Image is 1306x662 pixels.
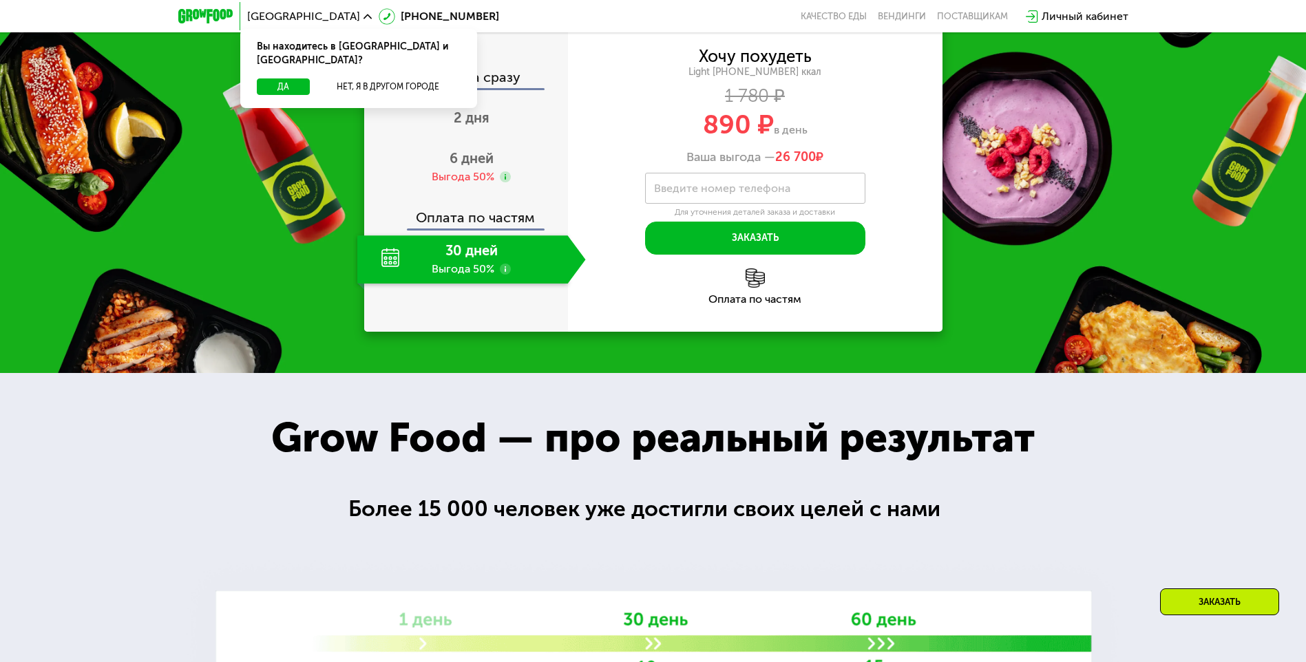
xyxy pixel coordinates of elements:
[432,169,494,184] div: Выгода 50%
[568,66,942,78] div: Light [PHONE_NUMBER] ккал
[379,8,499,25] a: [PHONE_NUMBER]
[937,11,1008,22] div: поставщикам
[240,29,477,78] div: Вы находитесь в [GEOGRAPHIC_DATA] и [GEOGRAPHIC_DATA]?
[450,150,494,167] span: 6 дней
[568,150,942,165] div: Ваша выгода —
[774,123,808,136] span: в день
[775,149,816,164] span: 26 700
[878,11,926,22] a: Вендинги
[366,197,568,228] div: Оплата по частям
[242,407,1064,469] div: Grow Food — про реальный результат
[703,109,774,140] span: 890 ₽
[315,78,461,95] button: Нет, я в другом городе
[699,49,812,64] div: Хочу похудеть
[801,11,867,22] a: Качество еды
[775,150,823,165] span: ₽
[247,11,360,22] span: [GEOGRAPHIC_DATA]
[645,222,865,255] button: Заказать
[257,78,310,95] button: Да
[645,207,865,218] div: Для уточнения деталей заказа и доставки
[568,89,942,104] div: 1 780 ₽
[454,109,489,126] span: 2 дня
[348,492,958,526] div: Более 15 000 человек уже достигли своих целей с нами
[746,268,765,288] img: l6xcnZfty9opOoJh.png
[1160,588,1279,615] div: Заказать
[654,184,790,192] label: Введите номер телефона
[1042,8,1128,25] div: Личный кабинет
[568,294,942,305] div: Оплата по частям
